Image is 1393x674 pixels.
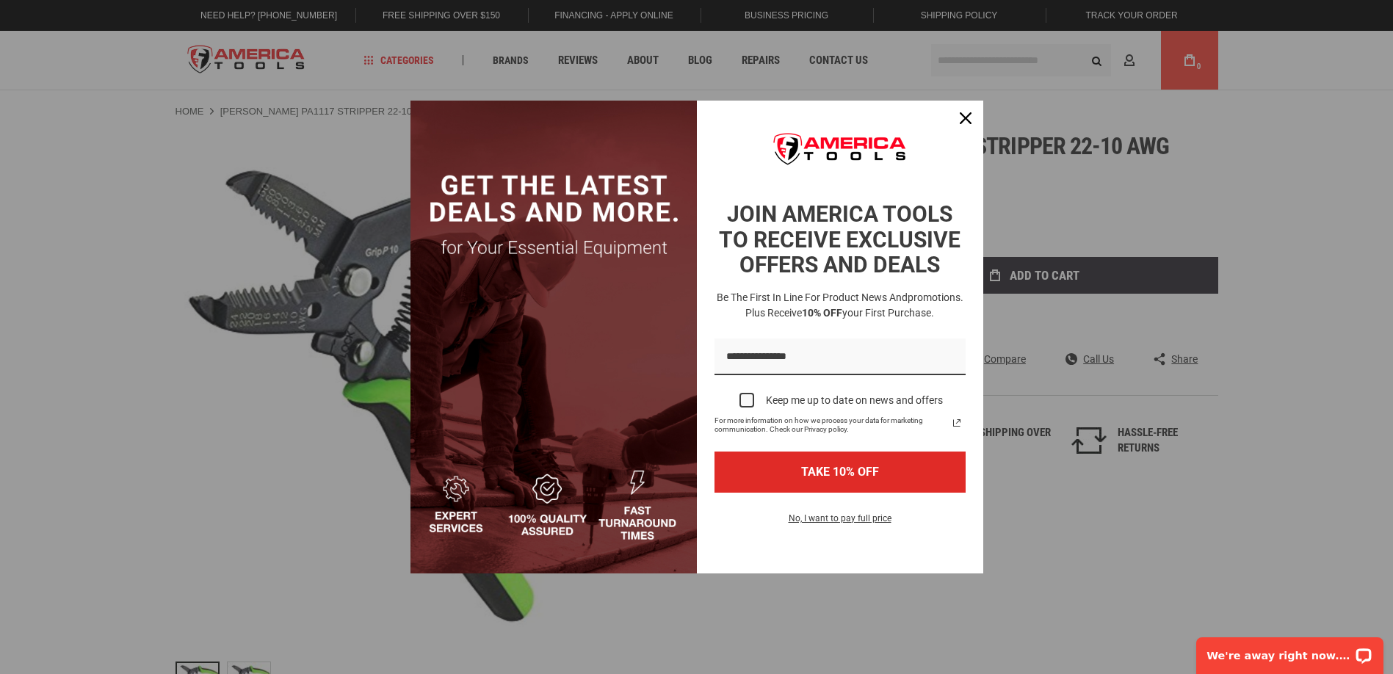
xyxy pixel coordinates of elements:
iframe: LiveChat chat widget [1187,628,1393,674]
div: Keep me up to date on news and offers [766,394,943,407]
a: Read our Privacy Policy [948,414,966,432]
strong: JOIN AMERICA TOOLS TO RECEIVE EXCLUSIVE OFFERS AND DEALS [719,201,960,278]
svg: link icon [948,414,966,432]
input: Email field [714,338,966,376]
button: No, I want to pay full price [777,510,903,535]
span: promotions. Plus receive your first purchase. [745,291,963,319]
span: For more information on how we process your data for marketing communication. Check our Privacy p... [714,416,948,434]
strong: 10% OFF [802,307,842,319]
svg: close icon [960,112,972,124]
button: Close [948,101,983,136]
button: TAKE 10% OFF [714,452,966,492]
h3: Be the first in line for product news and [712,290,969,321]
